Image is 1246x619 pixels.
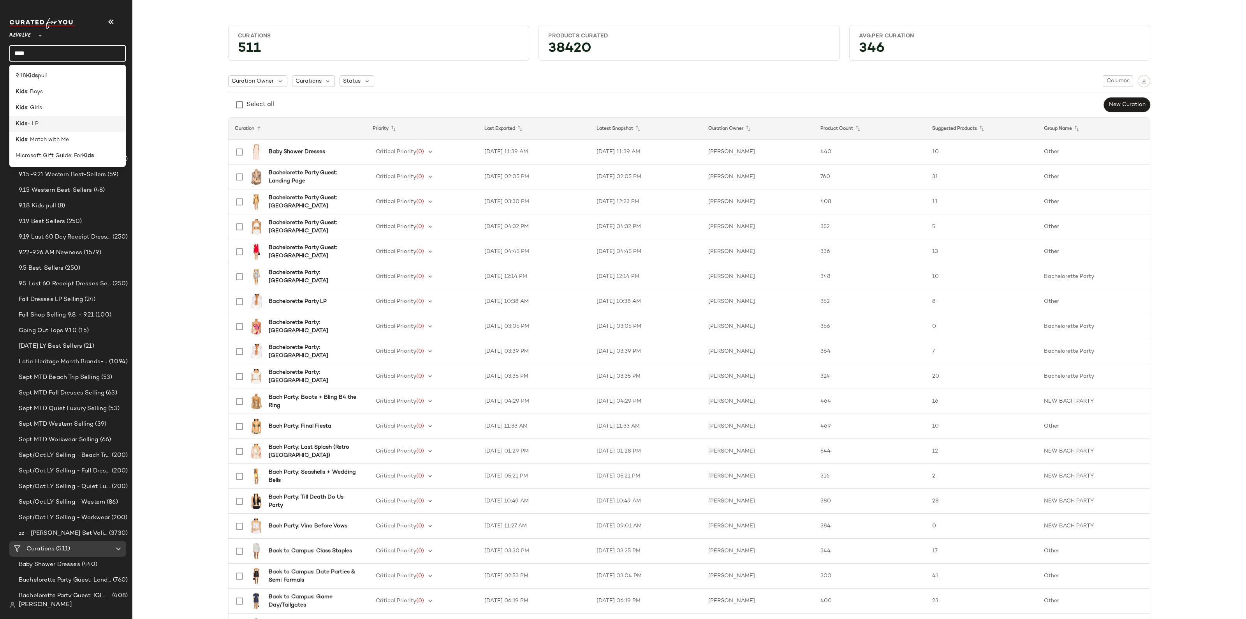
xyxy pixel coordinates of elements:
[548,32,830,40] div: Products Curated
[478,214,590,239] td: [DATE] 04:32 PM
[478,164,590,189] td: [DATE] 02:05 PM
[590,118,702,140] th: Latest Snapshot
[27,88,43,96] span: : Boys
[269,393,357,410] b: Bach Party: Boots + Bling B4 the Ring
[478,564,590,589] td: [DATE] 02:53 PM
[590,164,702,189] td: [DATE] 02:05 PM
[702,289,814,314] td: [PERSON_NAME]
[16,88,27,96] b: Kids
[478,289,590,314] td: [DATE] 10:38 AM
[702,364,814,389] td: [PERSON_NAME]
[80,560,98,569] span: (440)
[814,389,926,414] td: 464
[1038,314,1150,339] td: Bachelorette Party
[19,311,94,320] span: Fall Shop Selling 9.8. - 9.21
[248,518,264,534] img: SDYS-WS188_V1.jpg
[376,249,416,255] span: Critical Priority
[248,344,264,359] img: LSPA-WS51_V1.jpg
[416,573,424,579] span: (0)
[416,324,424,329] span: (0)
[478,239,590,264] td: [DATE] 04:45 PM
[376,274,416,279] span: Critical Priority
[65,217,82,226] span: (250)
[19,248,82,257] span: 9.22-9.26 AM Newness
[590,264,702,289] td: [DATE] 12:14 PM
[376,473,416,479] span: Critical Priority
[926,489,1038,514] td: 28
[248,493,264,509] img: SPDW-WS2146_V1.jpg
[93,420,106,429] span: (39)
[107,529,128,538] span: (3730)
[16,152,82,160] span: Microsoft Gift Guide: For
[269,568,357,584] b: Back to Campus: Date Parties & Semi Formals
[16,136,27,144] b: Kids
[82,152,94,160] b: Kids
[590,439,702,464] td: [DATE] 01:28 PM
[26,545,55,554] span: Curations
[590,464,702,489] td: [DATE] 05:21 PM
[926,389,1038,414] td: 16
[38,72,47,80] span: pull
[478,339,590,364] td: [DATE] 03:39 PM
[1038,214,1150,239] td: Other
[416,174,424,180] span: (0)
[702,314,814,339] td: [PERSON_NAME]
[376,149,416,155] span: Critical Priority
[416,224,424,230] span: (0)
[269,493,357,509] b: Bach Party: Till Death Do Us Party
[926,514,1038,539] td: 0
[110,451,128,460] span: (200)
[702,564,814,589] td: [PERSON_NAME]
[478,189,590,214] td: [DATE] 03:30 PM
[590,214,702,239] td: [DATE] 04:32 PM
[82,342,94,351] span: (21)
[248,194,264,210] img: MELR-WD1125_V1.jpg
[248,419,264,434] img: YLLR-WX5_V1.jpg
[19,600,72,610] span: [PERSON_NAME]
[416,249,424,255] span: (0)
[702,189,814,214] td: [PERSON_NAME]
[248,543,264,559] img: SPDW-WD2944_V1.jpg
[814,339,926,364] td: 364
[19,513,110,522] span: Sept/Oct LY Selling - Workwear
[702,164,814,189] td: [PERSON_NAME]
[478,364,590,389] td: [DATE] 03:35 PM
[926,118,1038,140] th: Suggested Products
[542,43,836,57] div: 38420
[269,522,347,530] b: Bach Party: Vino Before Vows
[926,539,1038,564] td: 17
[269,244,357,260] b: Bachelorette Party Guest: [GEOGRAPHIC_DATA]
[19,467,110,476] span: Sept/Oct LY Selling - Fall Dresses
[248,319,264,334] img: SDYS-WS194_V1.jpg
[55,545,70,554] span: (511)
[19,498,105,507] span: Sept/Oct LY Selling - Western
[416,199,424,205] span: (0)
[478,464,590,489] td: [DATE] 05:21 PM
[376,174,416,180] span: Critical Priority
[19,264,63,273] span: 9.5 Best-Sellers
[814,514,926,539] td: 384
[19,404,107,413] span: Sept MTD Quiet Luxury Selling
[814,189,926,214] td: 408
[229,118,366,140] th: Curation
[111,591,128,600] span: (408)
[702,439,814,464] td: [PERSON_NAME]
[19,326,77,335] span: Going Out Tops 9.10
[27,104,42,112] span: : Girls
[416,523,424,529] span: (0)
[92,186,105,195] span: (48)
[9,27,31,41] span: Revolve
[248,144,264,160] img: LOVF-WD4477_V1.jpg
[702,118,814,140] th: Curation Owner
[590,339,702,364] td: [DATE] 03:39 PM
[926,140,1038,164] td: 10
[19,482,110,491] span: Sept/Oct LY Selling - Quiet Luxe
[269,443,357,460] b: Bach Party: Last Splash (Retro [GEOGRAPHIC_DATA])
[376,324,416,329] span: Critical Priority
[248,169,264,185] img: INDA-WS536_V1.jpg
[27,136,69,144] span: : Match with Me
[1103,75,1133,87] button: Columns
[269,219,357,235] b: Bachelorette Party Guest: [GEOGRAPHIC_DATA]
[1104,97,1150,112] button: New Curation
[248,568,264,584] img: MALR-WD1440_V1.jpg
